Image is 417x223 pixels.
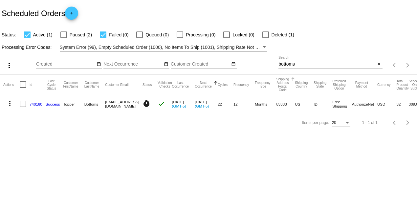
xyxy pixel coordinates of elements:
span: Deleted (1) [272,31,294,39]
span: Failed (0) [109,31,128,39]
mat-cell: Free Shipping [332,94,352,113]
span: 20 [332,120,336,125]
button: Change sorting for Frequency [233,83,249,87]
span: Locked (0) [232,31,254,39]
button: Change sorting for ShippingCountry [295,81,308,88]
button: Change sorting for PaymentMethod.Type [352,81,371,88]
mat-icon: more_vert [6,99,14,107]
span: Queued (0) [145,31,169,39]
mat-header-cell: Actions [3,75,20,94]
mat-icon: add [68,11,76,19]
mat-icon: date_range [231,62,236,67]
mat-icon: check [158,100,165,108]
button: Next page [401,116,414,129]
mat-icon: date_range [97,62,101,67]
mat-cell: 12 [233,94,255,113]
button: Change sorting for Id [30,83,32,87]
button: Change sorting for CustomerFirstName [63,81,78,88]
a: Success [46,102,60,106]
a: (GMT-5) [195,104,209,108]
button: Previous page [388,116,401,129]
mat-cell: Bottoms [84,94,105,113]
button: Change sorting for PreferredShippingOption [332,79,346,90]
mat-icon: timer [143,100,150,108]
button: Change sorting for FrequencyType [255,81,270,88]
a: (GMT-5) [172,104,186,108]
h2: Scheduled Orders [2,7,78,20]
button: Change sorting for NextOccurrenceUtc [195,81,212,88]
input: Created [36,62,95,67]
button: Change sorting for CustomerLastName [84,81,99,88]
button: Change sorting for Cycles [218,83,228,87]
span: Status: [2,32,16,37]
div: Items per page: [302,120,329,125]
span: Processing Error Codes: [2,45,52,50]
span: Paused (2) [70,31,92,39]
mat-cell: [DATE] [172,94,195,113]
mat-icon: more_vert [5,62,13,70]
mat-cell: [EMAIL_ADDRESS][DOMAIN_NAME] [105,94,143,113]
mat-cell: 22 [218,94,233,113]
button: Change sorting for LastProcessingCycleId [46,79,57,90]
mat-cell: US [295,94,314,113]
mat-select: Items per page: [332,121,350,125]
input: Next Occurrence [103,62,163,67]
mat-header-cell: Total Product Quantity [396,75,408,94]
input: Search [278,62,375,67]
button: Change sorting for ShippingPostcode [276,77,289,92]
div: 1 - 1 of 1 [362,120,378,125]
span: Active (1) [33,31,53,39]
button: Previous page [388,59,401,72]
mat-cell: Topper [63,94,84,113]
mat-cell: ID [314,94,332,113]
button: Clear [376,61,383,68]
mat-cell: [DATE] [195,94,218,113]
button: Change sorting for CustomerEmail [105,83,128,87]
mat-cell: USD [377,94,397,113]
mat-cell: AuthorizeNet [352,94,377,113]
mat-icon: date_range [164,62,168,67]
span: Processing (0) [186,31,215,39]
mat-select: Filter by Processing Error Codes [60,43,268,51]
mat-header-cell: Validation Checks [158,75,172,94]
mat-cell: 83333 [276,94,295,113]
mat-icon: close [377,62,381,67]
button: Change sorting for ShippingState [314,81,326,88]
button: Next page [401,59,414,72]
button: Change sorting for Status [143,83,152,87]
a: 740160 [30,102,42,106]
mat-cell: Months [255,94,276,113]
input: Customer Created [171,62,230,67]
button: Change sorting for LastOccurrenceUtc [172,81,189,88]
mat-cell: 32 [396,94,408,113]
button: Change sorting for CurrencyIso [377,83,391,87]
